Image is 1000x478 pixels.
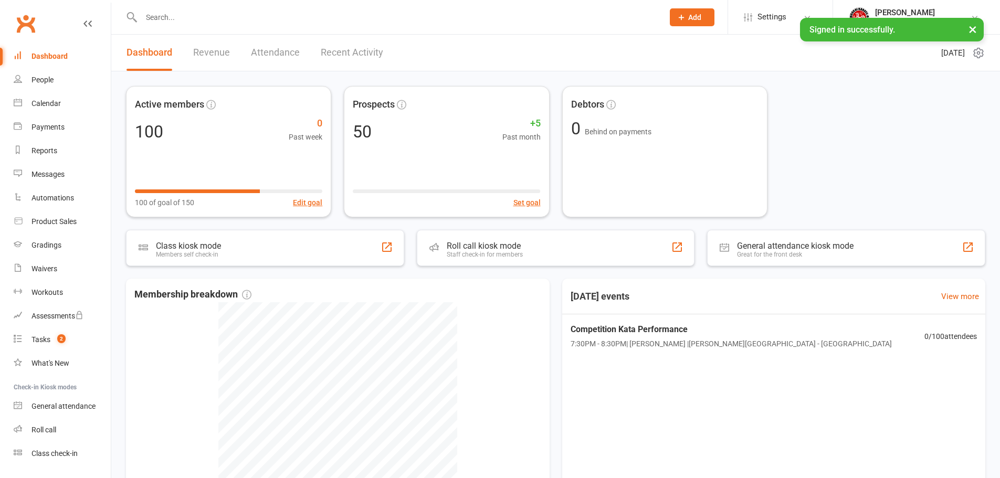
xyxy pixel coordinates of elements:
[849,7,870,28] img: thumb_image1661986740.png
[31,359,69,367] div: What's New
[31,288,63,296] div: Workouts
[571,323,892,336] span: Competition Kata Performance
[138,10,656,25] input: Search...
[737,251,854,258] div: Great for the front desk
[963,18,982,40] button: ×
[127,35,172,71] a: Dashboard
[14,45,111,68] a: Dashboard
[875,17,971,27] div: Jindokai Shotokan Karate-Do
[571,97,604,112] span: Debtors
[289,116,322,131] span: 0
[353,123,372,140] div: 50
[14,328,111,352] a: Tasks 2
[251,35,300,71] a: Attendance
[134,287,251,302] span: Membership breakdown
[31,170,65,178] div: Messages
[13,10,39,37] a: Clubworx
[513,197,541,208] button: Set goal
[135,97,204,112] span: Active members
[135,197,194,208] span: 100 of goal of 150
[757,5,786,29] span: Settings
[31,123,65,131] div: Payments
[14,210,111,233] a: Product Sales
[31,99,61,108] div: Calendar
[14,115,111,139] a: Payments
[14,186,111,210] a: Automations
[14,233,111,257] a: Gradings
[14,281,111,304] a: Workouts
[31,426,56,434] div: Roll call
[31,52,68,60] div: Dashboard
[31,402,96,410] div: General attendance
[809,25,895,35] span: Signed in successfully.
[31,335,50,344] div: Tasks
[289,131,322,143] span: Past week
[293,197,322,208] button: Edit goal
[31,312,83,320] div: Assessments
[14,395,111,418] a: General attendance kiosk mode
[14,418,111,442] a: Roll call
[14,352,111,375] a: What's New
[14,68,111,92] a: People
[737,241,854,251] div: General attendance kiosk mode
[14,92,111,115] a: Calendar
[31,76,54,84] div: People
[14,304,111,328] a: Assessments
[135,123,163,140] div: 100
[585,128,651,136] span: Behind on payments
[31,449,78,458] div: Class check-in
[14,139,111,163] a: Reports
[14,163,111,186] a: Messages
[14,257,111,281] a: Waivers
[156,251,221,258] div: Members self check-in
[502,116,541,131] span: +5
[57,334,66,343] span: 2
[31,146,57,155] div: Reports
[156,241,221,251] div: Class kiosk mode
[31,217,77,226] div: Product Sales
[31,194,74,202] div: Automations
[941,47,965,59] span: [DATE]
[571,119,585,139] span: 0
[562,287,638,306] h3: [DATE] events
[321,35,383,71] a: Recent Activity
[571,338,892,349] span: 7:30PM - 8:30PM | [PERSON_NAME] | [PERSON_NAME][GEOGRAPHIC_DATA] - [GEOGRAPHIC_DATA]
[924,331,977,342] span: 0 / 100 attendees
[875,8,971,17] div: [PERSON_NAME]
[193,35,230,71] a: Revenue
[502,131,541,143] span: Past month
[14,442,111,465] a: Class kiosk mode
[688,13,701,22] span: Add
[31,264,57,273] div: Waivers
[353,97,395,112] span: Prospects
[941,290,979,303] a: View more
[447,241,523,251] div: Roll call kiosk mode
[447,251,523,258] div: Staff check-in for members
[670,8,714,26] button: Add
[31,241,61,249] div: Gradings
